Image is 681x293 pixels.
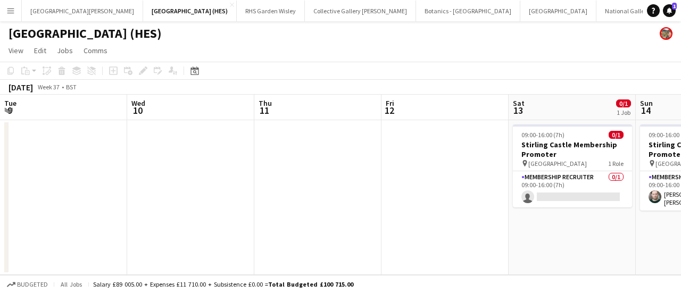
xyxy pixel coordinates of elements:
[513,98,525,108] span: Sat
[66,83,77,91] div: BST
[17,281,48,288] span: Budgeted
[59,280,84,288] span: All jobs
[34,46,46,55] span: Edit
[84,46,107,55] span: Comms
[608,160,624,168] span: 1 Role
[513,124,632,207] app-job-card: 09:00-16:00 (7h)0/1Stirling Castle Membership Promoter [GEOGRAPHIC_DATA]1 RoleMembership Recruite...
[9,46,23,55] span: View
[143,1,237,21] button: [GEOGRAPHIC_DATA] (HES)
[93,280,353,288] div: Salary £89 005.00 + Expenses £11 710.00 + Subsistence £0.00 =
[79,44,112,57] a: Comms
[4,44,28,57] a: View
[3,104,16,116] span: 9
[22,1,143,21] button: [GEOGRAPHIC_DATA][PERSON_NAME]
[35,83,62,91] span: Week 37
[521,131,564,139] span: 09:00-16:00 (7h)
[640,98,653,108] span: Sun
[616,99,631,107] span: 0/1
[30,44,51,57] a: Edit
[4,98,16,108] span: Tue
[131,98,145,108] span: Wed
[130,104,145,116] span: 10
[5,279,49,290] button: Budgeted
[305,1,416,21] button: Collective Gallery [PERSON_NAME]
[386,98,394,108] span: Fri
[660,27,672,40] app-user-avatar: Alyce Paton
[596,1,672,21] button: National Gallery (NG)
[9,26,162,41] h1: [GEOGRAPHIC_DATA] (HES)
[416,1,520,21] button: Botanics - [GEOGRAPHIC_DATA]
[257,104,272,116] span: 11
[528,160,587,168] span: [GEOGRAPHIC_DATA]
[511,104,525,116] span: 13
[57,46,73,55] span: Jobs
[617,108,630,116] div: 1 Job
[53,44,77,57] a: Jobs
[672,3,677,10] span: 1
[663,4,676,17] a: 1
[259,98,272,108] span: Thu
[9,82,33,93] div: [DATE]
[237,1,305,21] button: RHS Garden Wisley
[513,171,632,207] app-card-role: Membership Recruiter0/109:00-16:00 (7h)
[609,131,624,139] span: 0/1
[384,104,394,116] span: 12
[520,1,596,21] button: [GEOGRAPHIC_DATA]
[268,280,353,288] span: Total Budgeted £100 715.00
[638,104,653,116] span: 14
[513,140,632,159] h3: Stirling Castle Membership Promoter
